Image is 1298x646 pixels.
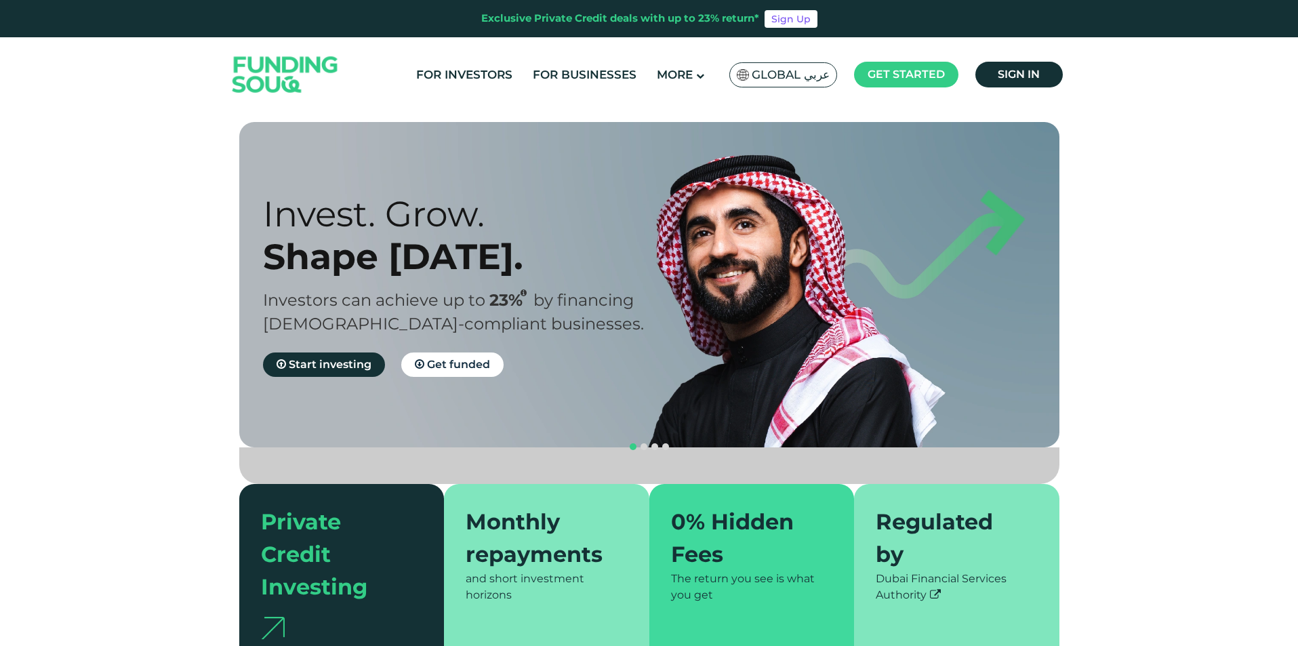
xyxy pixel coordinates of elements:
div: Private Credit Investing [261,506,407,603]
div: Dubai Financial Services Authority [876,571,1038,603]
div: Invest. Grow. [263,193,673,235]
div: and short investment horizons [466,571,628,603]
button: navigation [628,441,638,452]
i: 23% IRR (expected) ~ 15% Net yield (expected) [521,289,527,297]
span: Global عربي [752,67,830,83]
div: Exclusive Private Credit deals with up to 23% return* [481,11,759,26]
a: Sign Up [765,10,817,28]
a: Start investing [263,352,385,377]
span: Get started [868,68,945,81]
img: arrow [261,617,285,639]
span: Investors can achieve up to [263,290,485,310]
div: Shape [DATE]. [263,235,673,278]
span: Sign in [998,68,1040,81]
span: More [657,68,693,81]
a: Get funded [401,352,504,377]
div: The return you see is what you get [671,571,833,603]
img: SA Flag [737,69,749,81]
span: Start investing [289,358,371,371]
button: navigation [660,441,671,452]
a: For Investors [413,64,516,86]
button: navigation [638,441,649,452]
div: Regulated by [876,506,1021,571]
button: navigation [649,441,660,452]
a: Sign in [975,62,1063,87]
span: 23% [489,290,533,310]
div: Monthly repayments [466,506,611,571]
div: 0% Hidden Fees [671,506,817,571]
span: Get funded [427,358,490,371]
a: For Businesses [529,64,640,86]
img: Logo [219,41,352,109]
